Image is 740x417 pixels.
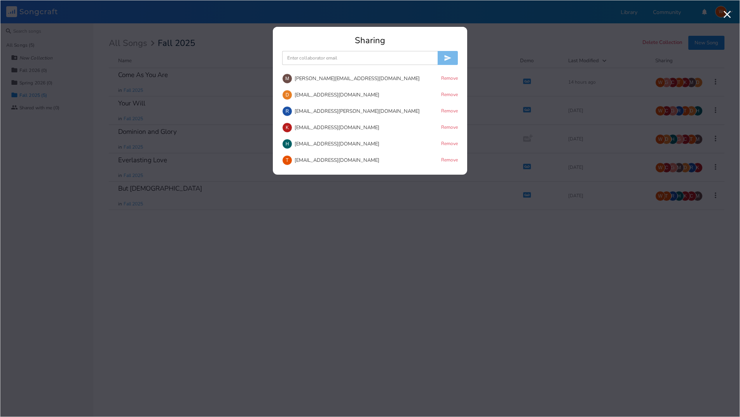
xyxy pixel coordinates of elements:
div: [EMAIL_ADDRESS][PERSON_NAME][DOMAIN_NAME] [295,109,420,114]
div: [EMAIL_ADDRESS][DOMAIN_NAME] [295,142,379,147]
button: Remove [441,92,458,98]
div: kdanielsvt [282,123,292,133]
button: Remove [441,75,458,82]
div: [EMAIL_ADDRESS][DOMAIN_NAME] [295,125,379,130]
button: Invite [438,51,458,65]
button: Remove [441,157,458,164]
div: tommeganterryl [282,155,292,165]
div: day_tripper1 [282,90,292,100]
div: Sharing [282,36,458,45]
div: [EMAIL_ADDRESS][DOMAIN_NAME] [295,158,379,163]
div: robbushnell [282,106,292,116]
div: [PERSON_NAME][EMAIL_ADDRESS][DOMAIN_NAME] [295,76,420,81]
button: Remove [441,141,458,147]
input: Enter collaborator email [282,51,438,65]
button: Remove [441,108,458,115]
button: Remove [441,124,458,131]
div: hpayne217 [282,139,292,149]
div: martha [282,74,292,84]
div: [EMAIL_ADDRESS][DOMAIN_NAME] [295,93,379,98]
